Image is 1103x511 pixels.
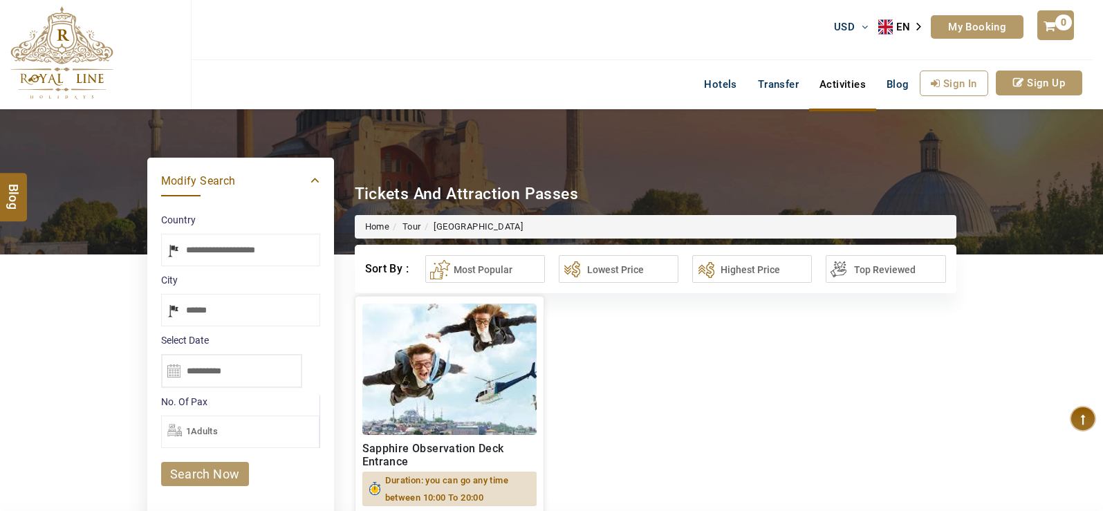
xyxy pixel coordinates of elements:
[385,472,530,506] span: Duration: you can go any time between 10:00 To 20:00
[876,71,920,98] a: Blog
[1037,10,1073,40] a: 0
[365,221,390,232] a: Home
[826,255,945,283] button: Top Reviewed
[834,21,855,33] span: USD
[421,221,523,234] li: [GEOGRAPHIC_DATA]
[161,213,320,227] label: Country
[161,395,319,409] label: No. Of Pax
[161,171,320,189] a: Modify Search
[355,185,579,203] span: Tickets And Attraction Passes
[809,71,876,98] a: Activities
[996,71,1082,95] a: Sign Up
[878,17,931,37] div: Language
[920,71,988,96] a: Sign In
[748,71,809,98] a: Transfer
[878,17,931,37] aside: Language selected: English
[1055,15,1072,30] span: 0
[365,255,411,283] div: Sort By :
[878,17,931,37] a: EN
[692,255,812,283] button: Highest Price
[887,78,909,91] span: Blog
[559,255,678,283] button: Lowest Price
[10,6,113,100] img: The Royal Line Holidays
[931,15,1023,39] a: My Booking
[186,426,219,436] span: 1Adults
[161,273,320,287] label: City
[694,71,747,98] a: Hotels
[362,304,537,435] img: 7.jpg
[5,184,23,196] span: Blog
[362,442,537,468] h2: Sapphire Observation Deck Entrance
[161,462,249,486] a: search now
[161,333,320,347] label: Select Date
[425,255,545,283] button: Most Popular
[402,221,421,232] a: Tour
